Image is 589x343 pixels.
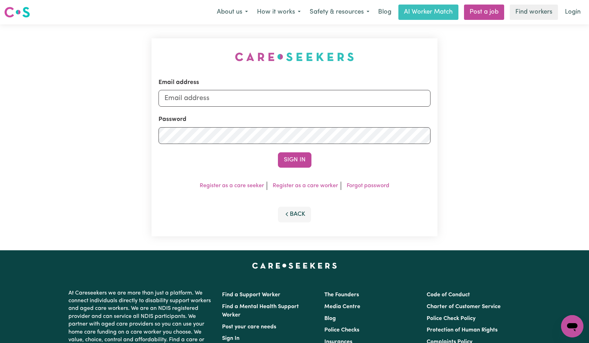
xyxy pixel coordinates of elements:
button: Safety & resources [305,5,374,20]
a: Protection of Human Rights [427,327,498,333]
a: Register as a care worker [273,183,338,189]
a: Blog [374,5,396,20]
a: Code of Conduct [427,292,470,298]
a: Blog [324,316,336,321]
a: Find a Mental Health Support Worker [222,304,299,318]
a: Police Check Policy [427,316,476,321]
label: Password [159,115,186,124]
a: Careseekers logo [4,4,30,20]
a: Find a Support Worker [222,292,280,298]
button: Sign In [278,152,311,168]
a: Police Checks [324,327,359,333]
a: Sign In [222,336,240,341]
a: Post a job [464,5,504,20]
a: AI Worker Match [398,5,458,20]
a: Register as a care seeker [200,183,264,189]
button: How it works [252,5,305,20]
input: Email address [159,90,431,107]
img: Careseekers logo [4,6,30,18]
a: Careseekers home page [252,263,337,268]
a: The Founders [324,292,359,298]
label: Email address [159,78,199,87]
a: Media Centre [324,304,360,310]
a: Charter of Customer Service [427,304,501,310]
button: About us [212,5,252,20]
a: Post your care needs [222,324,276,330]
a: Find workers [510,5,558,20]
a: Login [561,5,585,20]
iframe: Button to launch messaging window [561,315,583,337]
a: Forgot password [347,183,389,189]
button: Back [278,207,311,222]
